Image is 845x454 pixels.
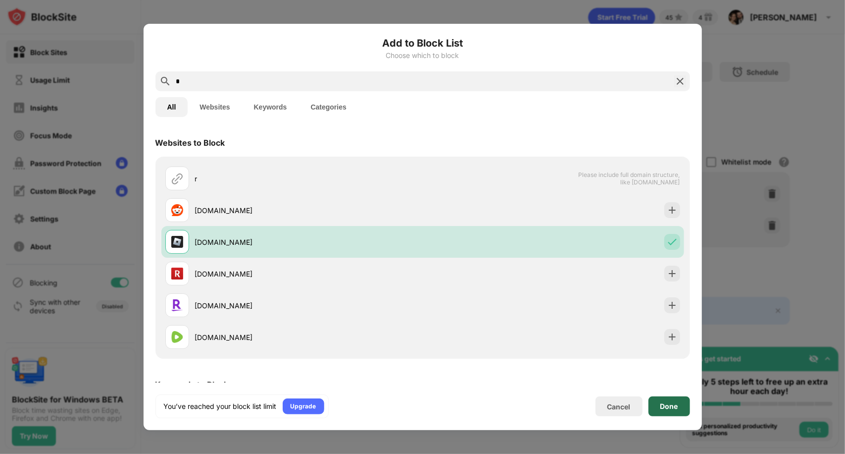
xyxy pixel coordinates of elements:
button: Keywords [242,97,299,117]
img: favicons [171,331,183,343]
img: favicons [171,236,183,248]
img: favicons [171,268,183,280]
div: Choose which to block [155,52,690,59]
img: favicons [171,204,183,216]
img: favicons [171,299,183,311]
div: You’ve reached your block list limit [164,401,277,411]
div: [DOMAIN_NAME] [195,269,423,279]
span: Please include full domain structure, like [DOMAIN_NAME] [578,171,680,186]
div: Upgrade [291,401,316,411]
div: Keywords to Block [155,380,229,390]
div: r [195,173,423,184]
img: search.svg [159,75,171,87]
button: Categories [299,97,358,117]
div: [DOMAIN_NAME] [195,300,423,311]
div: Websites to Block [155,138,225,148]
h6: Add to Block List [155,36,690,51]
div: Cancel [607,402,631,411]
div: [DOMAIN_NAME] [195,332,423,342]
img: search-close [674,75,686,87]
div: [DOMAIN_NAME] [195,237,423,247]
img: url.svg [171,172,183,184]
div: [DOMAIN_NAME] [195,205,423,216]
div: Done [660,402,678,410]
button: All [155,97,188,117]
button: Websites [188,97,242,117]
